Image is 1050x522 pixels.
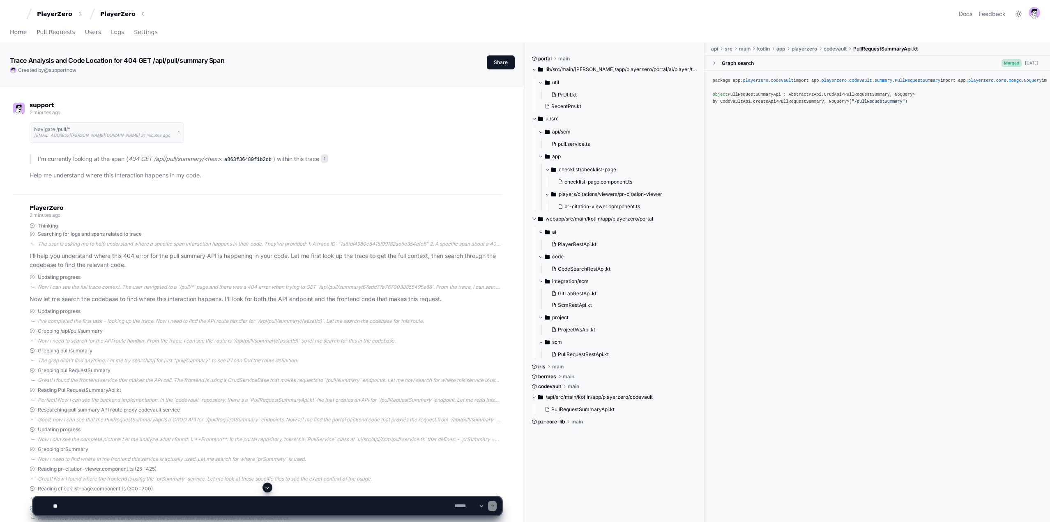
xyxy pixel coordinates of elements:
button: PlayerZero [97,7,150,21]
span: main [558,55,570,62]
button: scm [538,336,698,349]
span: Settings [134,30,157,34]
span: playerzero [792,46,817,52]
div: The grep didn't find anything. Let me try searching for just "pull/summary" to see if I can find ... [38,357,502,364]
span: Updating progress [38,274,81,281]
div: Graph search [722,60,754,67]
span: Grepping prSummary [38,446,88,453]
a: Logs [111,23,124,42]
span: PrUtil.kt [558,92,577,98]
svg: Directory [538,64,543,74]
span: PullRequestSummaryApi.kt [551,406,615,413]
a: Users [85,23,101,42]
button: ProjectWsApi.kt [548,324,693,336]
span: @ [44,67,49,73]
p: I'm currently looking at the span ( : ) within this trace [38,154,502,164]
div: Great! Now I found where the frontend is using the `prSummary` service. Let me look at these spec... [38,476,502,482]
div: Good, now I can see that the PullRequestSummaryApi is a CRUD API for `/pullRequestSummary` endpoi... [38,416,502,423]
span: .PullRequestSummary [892,78,940,83]
div: The user is asking me to help understand where a specific span interaction happens in their code.... [38,241,502,247]
button: Navigate /pull/*[EMAIL_ADDRESS][PERSON_NAME][DOMAIN_NAME] 31 minutes ago1 [30,122,184,143]
a: Settings [134,23,157,42]
span: Home [10,30,27,34]
span: RecentPrs.kt [551,103,581,110]
button: util [538,76,698,89]
span: Merged [1002,59,1022,67]
span: ScmRestApi.kt [558,302,592,308]
svg: Directory [538,114,543,124]
span: Pull Requests [37,30,75,34]
span: .NoQuery [1021,78,1041,83]
span: /api/src/main/kotlin/app/playerzero/codevault [546,394,653,400]
span: 2 minutes ago [30,212,60,218]
svg: Directory [545,127,550,137]
span: iris [538,363,546,370]
span: util [552,79,559,86]
span: .summary [872,78,892,83]
button: PullRequestSummaryApi.kt [541,404,693,415]
span: Thinking [38,223,58,229]
svg: Directory [551,189,556,199]
svg: Directory [538,214,543,224]
div: Perfect! Now I can see the backend implementation. In the `codevault` repository, there's a `Pull... [38,397,502,403]
span: GitLabRestApi.kt [558,290,596,297]
button: api/scm [538,125,698,138]
button: ScmRestApi.kt [548,299,693,311]
svg: Directory [545,227,550,237]
span: codevault [824,46,847,52]
span: support [30,102,54,108]
span: codevault [538,383,561,390]
svg: Directory [545,152,550,161]
span: app [552,153,561,160]
span: Updating progress [38,426,81,433]
span: .playerzero [740,78,768,83]
span: integration/scm [552,278,589,285]
svg: Directory [545,252,550,262]
div: package app import app import app import app PullRequestSummaryApi : AbstractPzApi.CrudApi<PullRe... [713,77,1042,106]
span: Researching pull summary API route proxy codevault service [38,407,180,413]
iframe: Open customer support [1024,495,1046,517]
p: I'll help you understand where this 404 error for the pull summary API is happening in your code.... [30,251,502,270]
button: Feedback [979,10,1006,18]
button: players/citations/viewers/pr-citation-viewer [545,188,698,201]
span: pull.service.ts [558,141,590,147]
span: Reading PullRequestSummaryApi.kt [38,387,121,393]
button: checklist/checklist-page [545,163,698,176]
span: api/scm [552,129,571,135]
button: lib/src/main/[PERSON_NAME]/app/playerzero/portal/ai/player/tools [532,63,698,76]
span: .codevault [768,78,794,83]
span: Reading pr-citation-viewer.component.ts (25 : 425) [38,466,157,472]
span: support [49,67,67,73]
img: avatar [1029,7,1040,18]
span: PlayerRestApi.kt [558,241,596,248]
app-text-character-animate: Trace Analysis and Code Location for 404 GET /api/pull/summary Span [10,56,224,64]
button: pull.service.ts [548,138,693,150]
button: ui/src [532,112,698,125]
span: webapp/src/main/kotlin/app/playerzero/portal [546,216,653,222]
p: Now let me search the codebase to find where this interaction happens. I'll look for both the API... [30,294,502,304]
div: I've completed the first task - looking up the trace. Now I need to find the API route handler fo... [38,318,502,324]
button: integration/scm [538,275,698,288]
span: CodeSearchRestApi.kt [558,266,610,272]
span: Updating progress [38,308,81,315]
svg: Directory [551,165,556,175]
img: avatar [10,67,16,74]
a: Docs [959,10,972,18]
svg: Directory [545,313,550,322]
span: PullRequestSummaryApi.kt [853,46,918,52]
span: .codevault [847,78,872,83]
span: 2 minutes ago [30,109,60,115]
div: Now I need to search for the API route handler. From the trace, I can see the route is `/api/pull... [38,338,502,344]
span: lib/src/main/[PERSON_NAME]/app/playerzero/portal/ai/player/tools [546,66,698,73]
span: scm [552,339,562,345]
div: PlayerZero [100,10,136,18]
span: now [67,67,76,73]
span: 1 [178,129,180,136]
span: checklist-page.component.ts [564,179,632,185]
span: main [739,46,751,52]
button: code [538,250,698,263]
button: project [538,311,698,324]
span: ai [552,229,556,235]
svg: Directory [545,78,550,87]
span: ui/src [546,115,559,122]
